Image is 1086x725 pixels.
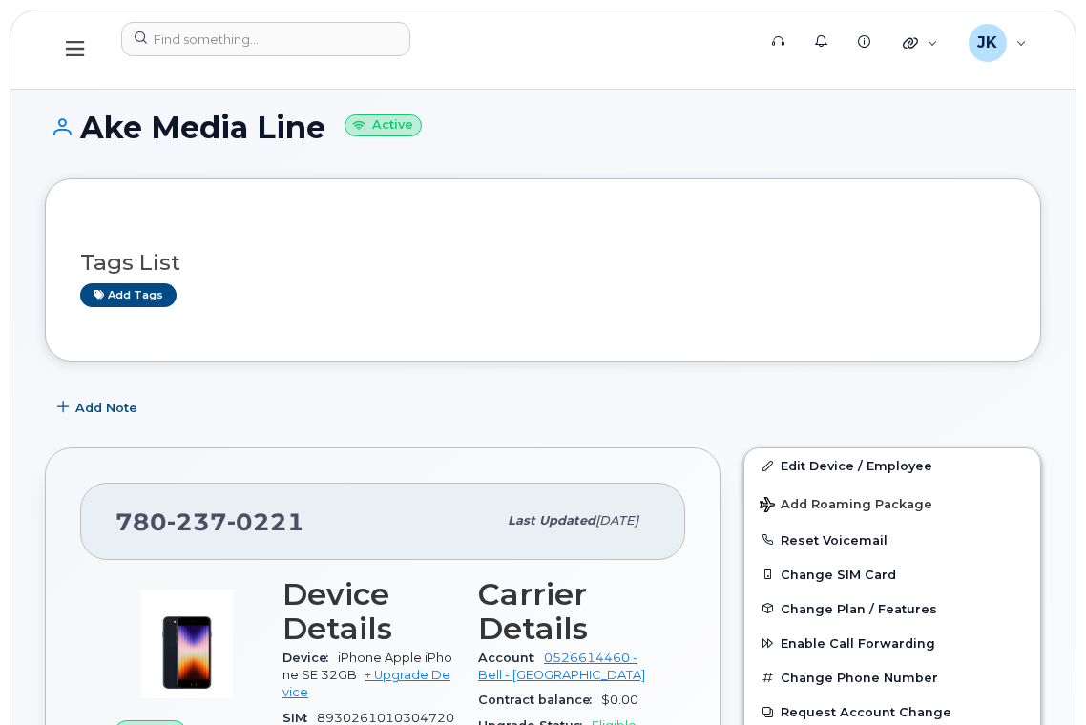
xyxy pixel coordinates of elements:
[75,399,137,417] span: Add Note
[115,507,304,536] span: 780
[282,711,317,725] span: SIM
[744,484,1040,523] button: Add Roaming Package
[45,390,154,425] button: Add Note
[130,587,244,701] img: image20231002-3703462-10zne2t.jpeg
[595,513,638,528] span: [DATE]
[478,651,645,682] a: 0526614460 - Bell - [GEOGRAPHIC_DATA]
[282,651,338,665] span: Device
[282,651,452,682] span: iPhone Apple iPhone SE 32GB
[601,693,638,707] span: $0.00
[744,591,1040,626] button: Change Plan / Features
[478,651,544,665] span: Account
[80,283,177,307] a: Add tags
[478,693,601,707] span: Contract balance
[744,523,1040,557] button: Reset Voicemail
[167,507,227,536] span: 237
[282,668,450,699] a: + Upgrade Device
[744,626,1040,660] button: Enable Call Forwarding
[760,497,932,515] span: Add Roaming Package
[781,636,935,651] span: Enable Call Forwarding
[345,114,422,136] small: Active
[45,111,1041,144] h1: Ake Media Line
[282,577,455,646] h3: Device Details
[744,557,1040,591] button: Change SIM Card
[744,448,1040,483] a: Edit Device / Employee
[781,601,937,615] span: Change Plan / Features
[478,577,651,646] h3: Carrier Details
[80,251,1006,275] h3: Tags List
[227,507,304,536] span: 0221
[744,660,1040,694] button: Change Phone Number
[508,513,595,528] span: Last updated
